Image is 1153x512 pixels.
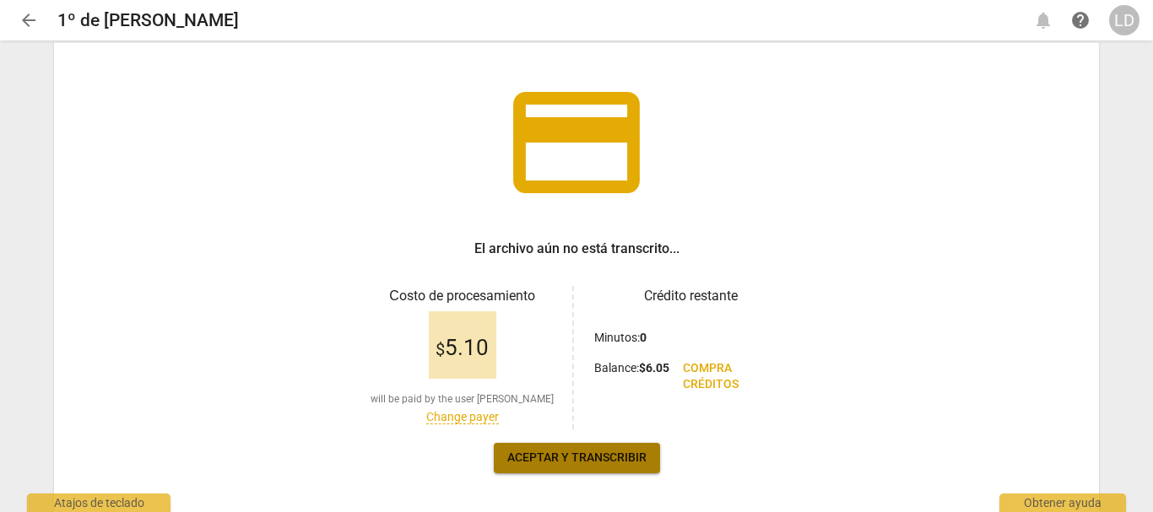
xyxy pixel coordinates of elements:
[19,10,39,30] span: arrow_back
[1070,10,1091,30] span: help
[501,67,652,218] span: credit_card
[426,410,499,424] a: Change payer
[594,286,788,306] h3: Crédito restante
[436,339,445,359] span: $
[594,329,647,347] p: Minutos :
[639,361,669,375] b: $ 6.05
[999,493,1126,512] div: Obtener ayuda
[436,336,489,361] span: 5.10
[371,392,554,407] span: will be paid by the user [PERSON_NAME]
[1109,5,1139,35] button: LD
[507,450,647,466] span: Aceptar y transcribir
[27,493,171,512] div: Atajos de teclado
[474,239,679,259] h3: El archivo aún no está transcrito...
[640,331,647,344] b: 0
[494,443,660,473] button: Aceptar y transcribir
[57,10,239,31] h2: 1º de [PERSON_NAME]
[594,359,669,377] p: Balance :
[669,353,788,400] a: Compra créditos
[1065,5,1096,35] a: Obtener ayuda
[365,286,559,306] h3: Сosto de procesamiento
[683,360,774,393] span: Compra créditos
